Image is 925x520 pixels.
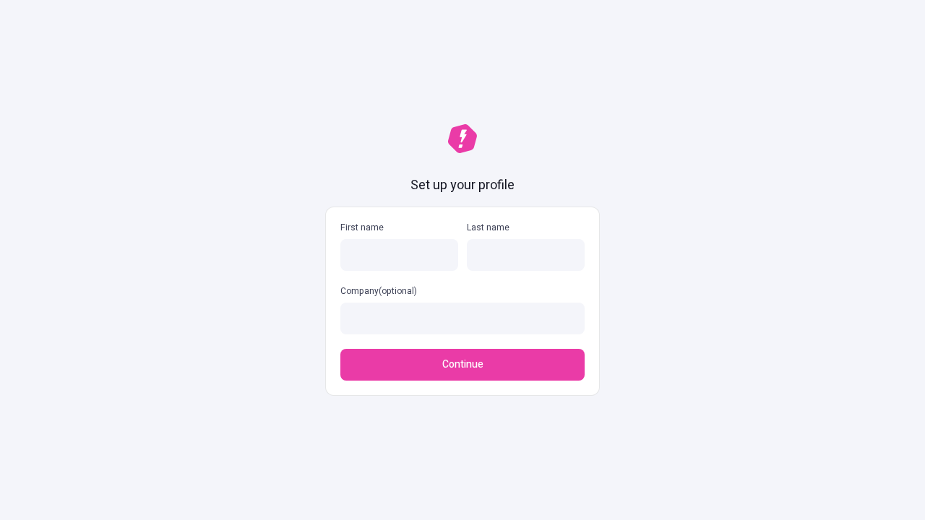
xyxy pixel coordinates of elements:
[340,239,458,271] input: First name
[340,349,585,381] button: Continue
[467,239,585,271] input: Last name
[379,285,417,298] span: (optional)
[467,222,585,233] p: Last name
[340,285,585,297] p: Company
[340,303,585,334] input: Company(optional)
[410,176,515,195] h1: Set up your profile
[442,357,483,373] span: Continue
[340,222,458,233] p: First name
